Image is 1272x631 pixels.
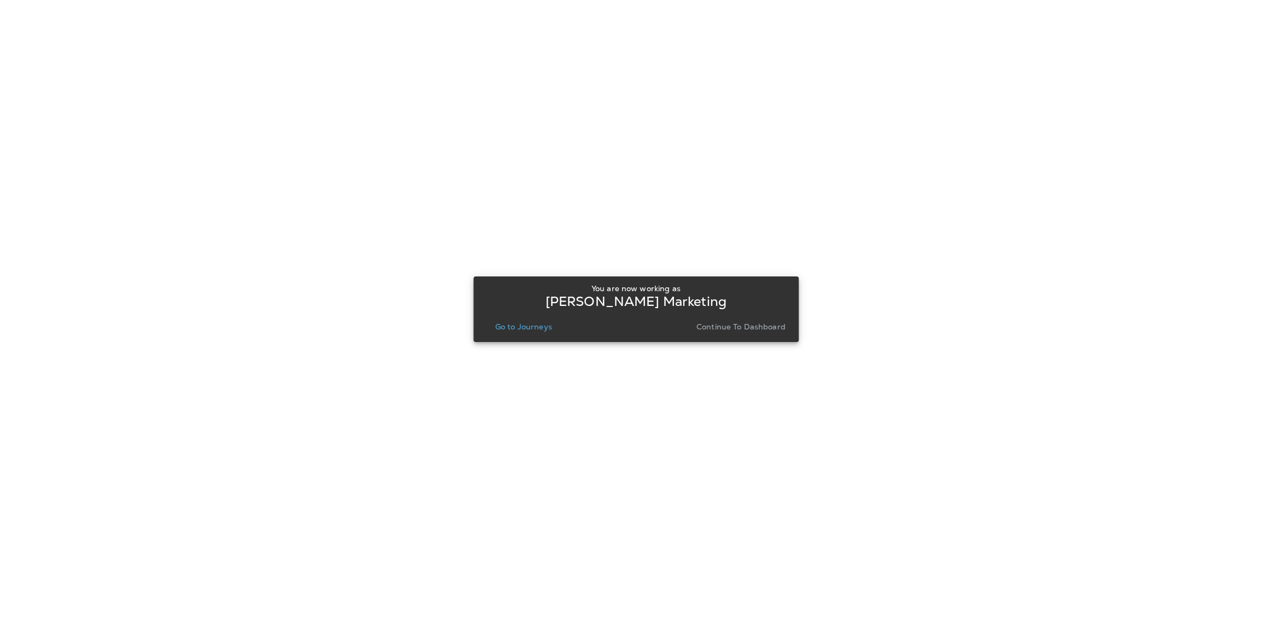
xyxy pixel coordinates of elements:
p: Go to Journeys [495,322,552,331]
button: Go to Journeys [491,319,556,334]
p: Continue to Dashboard [696,322,786,331]
p: [PERSON_NAME] Marketing [546,297,726,306]
p: You are now working as [591,284,681,293]
button: Continue to Dashboard [692,319,790,334]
